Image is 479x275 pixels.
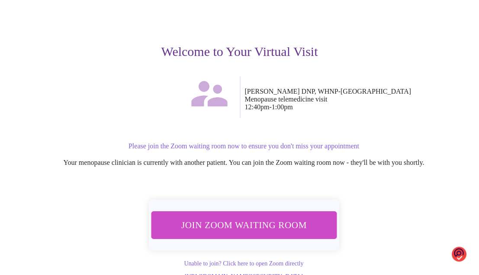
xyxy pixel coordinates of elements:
[184,260,303,267] a: Unable to join? Click here to open Zoom directly
[162,217,325,233] span: Join Zoom Waiting Room
[151,212,337,239] button: Join Zoom Waiting Room
[23,159,465,167] p: Your menopause clinician is currently with another patient. You can join the Zoom waiting room no...
[14,44,465,59] h3: Welcome to Your Virtual Visit
[23,142,465,150] p: Please join the Zoom waiting room now to ensure you don't miss your appointment
[245,88,466,111] p: [PERSON_NAME] DNP, WHNP-[GEOGRAPHIC_DATA] Menopause telemedicine visit 12:40pm - 1:00pm
[452,246,466,262] img: o1IwAAAABJRU5ErkJggg==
